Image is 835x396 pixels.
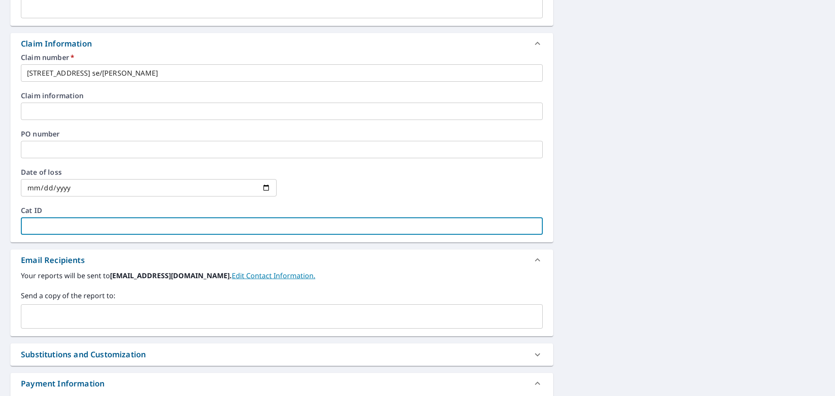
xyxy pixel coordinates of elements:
b: [EMAIL_ADDRESS][DOMAIN_NAME]. [110,271,232,280]
div: Email Recipients [10,250,553,270]
a: EditContactInfo [232,271,315,280]
label: Claim information [21,92,543,99]
label: Claim number [21,54,543,61]
label: PO number [21,130,543,137]
label: Your reports will be sent to [21,270,543,281]
div: Claim Information [21,38,92,50]
div: Email Recipients [21,254,85,266]
label: Date of loss [21,169,277,176]
div: Payment Information [21,378,104,389]
div: Substitutions and Customization [21,349,146,360]
div: Claim Information [10,33,553,54]
label: Cat ID [21,207,543,214]
label: Send a copy of the report to: [21,290,543,301]
div: Substitutions and Customization [10,343,553,366]
div: Payment Information [10,373,553,394]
